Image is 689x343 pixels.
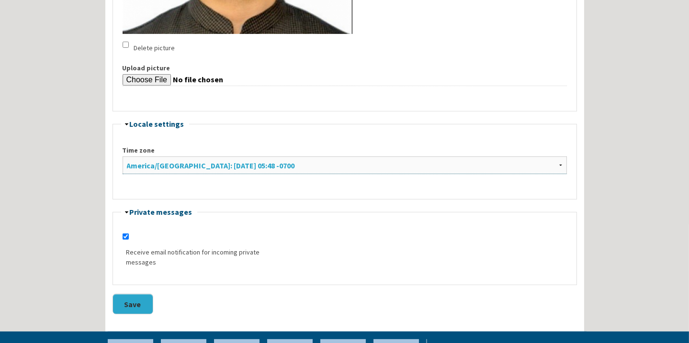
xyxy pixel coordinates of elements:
[123,145,567,155] label: Time zone
[134,43,175,53] label: Delete picture
[130,119,184,129] a: Locale settings
[130,207,192,217] a: Private messages
[123,63,567,73] label: Upload picture
[126,247,263,267] label: Receive email notification for incoming private messages
[123,42,129,48] input: Check this box to delete your current picture.
[113,294,153,314] button: Save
